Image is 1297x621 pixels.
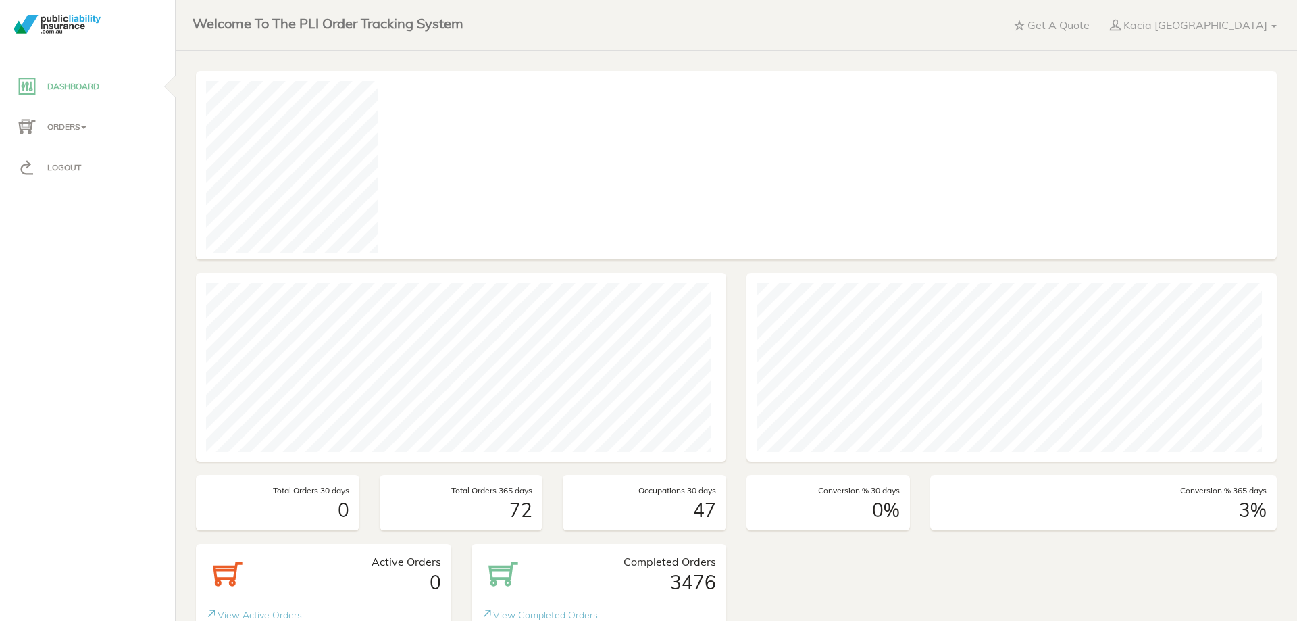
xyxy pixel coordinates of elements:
p: Get A Quote [1027,18,1090,32]
div: 0% [757,485,900,524]
p: Dashboard [17,76,159,97]
div: 47 [573,485,716,524]
a: Kacia [GEOGRAPHIC_DATA] [1100,10,1287,40]
p: Total Orders 30 days [206,485,349,497]
p: Conversion % 30 days [757,485,900,497]
p: Kacia [GEOGRAPHIC_DATA] [1123,18,1267,32]
div: 72 [390,485,533,524]
img: PLI_logotransparent.png [14,15,101,34]
p: Total Orders 365 days [390,485,533,497]
p: Orders [17,117,159,137]
p: Logout [17,157,159,178]
p: Active Orders [270,554,440,569]
div: 0 [270,554,440,596]
div: 3% [940,485,1267,524]
a: View Active Orders [206,609,302,621]
a: Welcome To The PLI Order Tracking System [182,3,474,37]
p: Occupations 30 days [573,485,716,497]
a: View Completed Orders [482,609,598,621]
div: 0 [206,485,349,524]
p: Completed Orders [545,554,716,569]
p: Conversion % 365 days [940,485,1267,497]
div: 3476 [545,554,716,596]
